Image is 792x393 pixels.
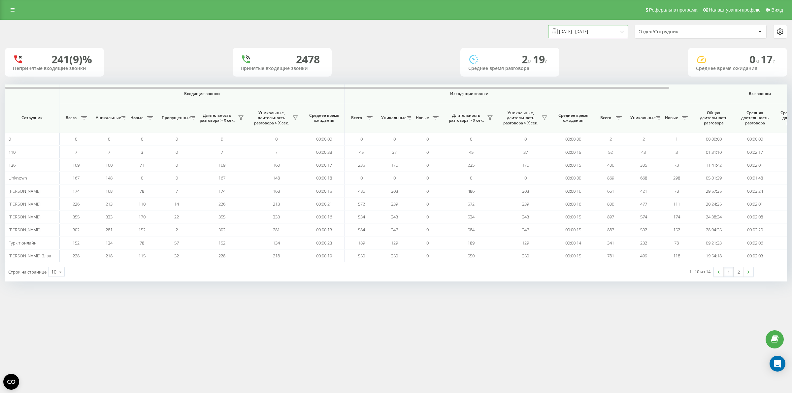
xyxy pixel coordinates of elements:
td: 00:00:00 [734,133,775,146]
span: 2 [610,136,612,142]
span: 168 [273,188,280,194]
span: 78 [674,240,679,246]
td: 24:38:34 [693,211,734,223]
span: 550 [358,253,365,259]
span: Новые [129,115,145,120]
span: 174 [73,188,80,194]
span: [PERSON_NAME] [9,214,41,220]
td: 00:00:00 [553,172,594,184]
span: 235 [468,162,475,168]
span: Реферальна програма [649,7,698,13]
span: 129 [391,240,398,246]
span: 333 [106,214,113,220]
span: 0 [426,162,429,168]
span: м [528,58,533,65]
span: 19 [533,52,547,66]
td: 00:00:17 [304,159,345,172]
td: 01:31:10 [693,146,734,158]
div: Принятые входящие звонки [241,66,324,71]
span: c [545,58,547,65]
span: 189 [358,240,365,246]
span: 170 [139,214,146,220]
td: 00:00:38 [304,146,345,158]
span: [PERSON_NAME] [9,188,41,194]
span: 45 [359,149,364,155]
span: 486 [358,188,365,194]
span: 7 [75,149,77,155]
span: 78 [674,188,679,194]
span: 281 [106,227,113,233]
div: Open Intercom Messenger [770,356,785,372]
span: 668 [640,175,647,181]
span: 1 [676,136,678,142]
span: 0 [426,253,429,259]
td: 00:00:15 [553,159,594,172]
span: 228 [218,253,225,259]
span: 32 [174,253,179,259]
span: 499 [640,253,647,259]
span: 218 [106,253,113,259]
span: 897 [607,214,614,220]
a: 1 [724,267,734,277]
span: 226 [218,201,225,207]
span: 574 [640,214,647,220]
span: 169 [73,162,80,168]
span: 118 [673,253,680,259]
td: 29:57:35 [693,184,734,197]
td: 00:00:14 [553,237,594,249]
span: 235 [358,162,365,168]
span: 2 [643,136,645,142]
td: 20:24:35 [693,198,734,211]
td: 11:41:42 [693,159,734,172]
span: Вихід [772,7,783,13]
span: 167 [218,175,225,181]
span: 339 [522,201,529,207]
td: 00:00:13 [304,223,345,236]
span: 572 [468,201,475,207]
span: 152 [73,240,80,246]
span: 168 [106,188,113,194]
div: 241 (9)% [51,53,92,66]
span: 176 [522,162,529,168]
td: 00:02:20 [734,223,775,236]
span: 111 [673,201,680,207]
span: 43 [641,149,646,155]
span: 534 [358,214,365,220]
span: 7 [275,149,278,155]
span: 339 [391,201,398,207]
span: 174 [673,214,680,220]
td: 00:00:15 [553,211,594,223]
span: 800 [607,201,614,207]
div: Отдел/Сотрудник [639,29,717,35]
span: 572 [358,201,365,207]
span: 887 [607,227,614,233]
span: 550 [468,253,475,259]
span: 298 [673,175,680,181]
span: Уникальные, длительность разговора > Х сек. [252,110,290,126]
span: 152 [673,227,680,233]
span: 134 [273,240,280,246]
a: 2 [734,267,743,277]
div: Среднее время разговора [468,66,551,71]
span: 17 [761,52,775,66]
span: 486 [468,188,475,194]
span: c [773,58,775,65]
span: 333 [273,214,280,220]
td: 00:03:24 [734,184,775,197]
span: 45 [469,149,474,155]
span: 281 [273,227,280,233]
div: 10 [51,269,56,275]
span: 303 [391,188,398,194]
span: 302 [73,227,80,233]
span: 477 [640,201,647,207]
span: 781 [607,253,614,259]
td: 00:00:15 [304,184,345,197]
td: 28:04:35 [693,223,734,236]
span: 0 [75,136,77,142]
div: Среднее время ожидания [696,66,779,71]
td: 00:02:01 [734,198,775,211]
span: 0 [108,136,110,142]
span: 0 [426,188,429,194]
span: 0 [426,227,429,233]
span: 0 [141,136,143,142]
